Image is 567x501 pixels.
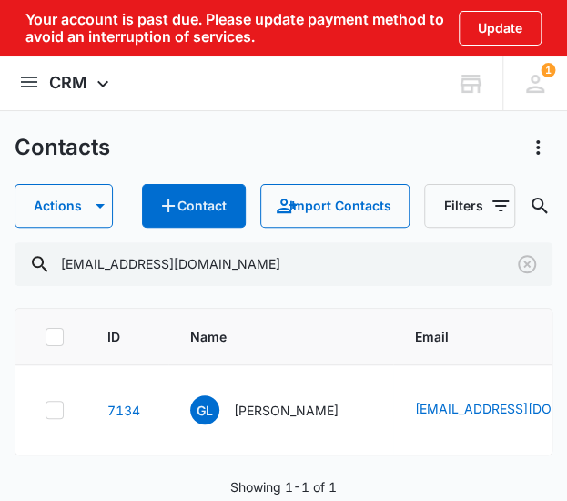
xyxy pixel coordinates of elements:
p: Showing 1-1 of 1 [230,477,337,496]
button: Actions [15,184,113,228]
input: Search Contacts [15,242,553,286]
span: 1 [541,63,555,77]
button: Import Contacts [260,184,410,228]
span: ID [107,327,120,346]
div: notifications count [502,56,567,110]
span: CRM [49,73,87,92]
h1: Contacts [15,134,110,161]
span: GL [190,395,219,424]
button: Filters [424,184,514,228]
button: open subnavigation menu [18,71,40,93]
button: Update [459,11,542,46]
button: Add Contact [142,184,246,228]
p: Your account is past due. Please update payment method to avoid an interruption of services. [25,11,448,46]
div: CRM [49,56,114,110]
div: notifications count [541,63,555,77]
button: Clear [512,250,542,279]
a: Navigate to contact details page for Gilmes Lopez [107,403,140,418]
div: Name - Gilmes Lopez - Select to Edit Field [190,395,371,424]
span: Name [190,327,345,346]
button: Actions [523,133,552,162]
button: Search Contacts [526,191,553,220]
p: [PERSON_NAME] [234,401,339,420]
